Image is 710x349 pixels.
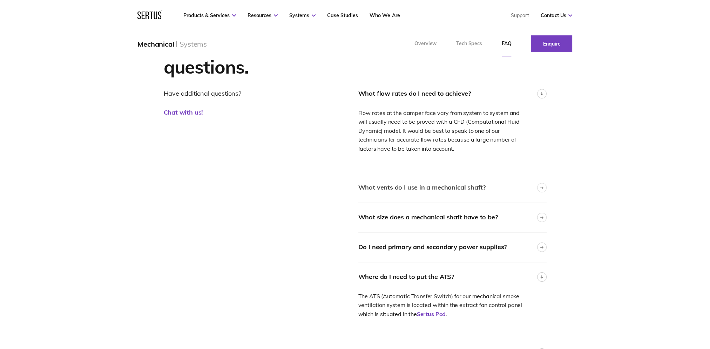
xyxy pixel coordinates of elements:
a: Systems [289,12,316,19]
a: Products & Services [183,12,236,19]
p: The ATS (Automatic Transfer Switch) for our mechanical smoke ventilation system is located within... [358,292,528,319]
p: Have additional questions? [164,89,337,99]
a: Who We Are [370,12,400,19]
div: Do I need primary and secondary power supplies? [358,242,507,252]
div: Mechanical [137,40,174,48]
div: Systems [180,40,207,48]
a: Tech Specs [446,31,492,56]
div: Where do I need to put the ATS? [358,272,454,282]
a: Resources [248,12,278,19]
a: Case Studies [327,12,358,19]
a: Overview [405,31,446,56]
div: What size does a mechanical shaft have to be? [358,212,498,223]
a: Chat with us! [164,108,203,116]
a: Enquire [531,35,572,52]
p: Flow rates at the damper face vary from system to system and will usually need to be proved with ... [358,109,528,153]
a: Contact Us [540,12,572,19]
a: Sertus Pod [417,310,446,317]
a: Support [510,12,529,19]
div: What flow rates do I need to achieve? [358,89,471,99]
iframe: Chat Widget [584,268,710,349]
div: What vents do I use in a mechanical shaft? [358,183,486,193]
